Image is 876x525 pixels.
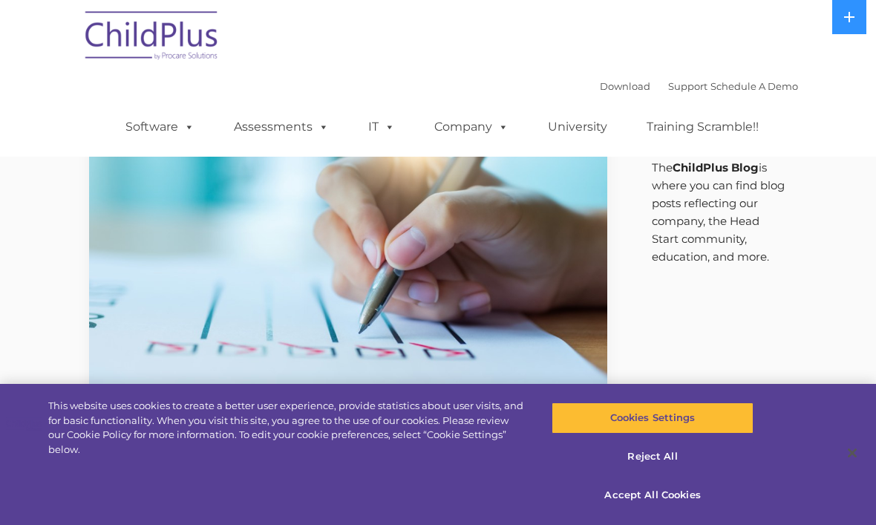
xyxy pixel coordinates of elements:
button: Close [836,437,869,469]
a: University [533,112,622,142]
a: Support [668,80,707,92]
button: Cookies Settings [552,402,753,434]
a: Assessments [219,112,344,142]
img: ChildPlus by Procare Solutions [78,1,226,75]
button: Reject All [552,441,753,472]
a: IT [353,112,410,142]
img: Efficiency Boost: ChildPlus Online's Enhanced Family Pre-Application Process - Streamlining Appli... [89,104,607,395]
p: The is where you can find blog posts reflecting our company, the Head Start community, education,... [652,159,788,266]
a: Software [111,112,209,142]
a: Download [600,80,650,92]
a: Training Scramble!! [632,112,774,142]
a: Schedule A Demo [710,80,798,92]
a: Company [419,112,523,142]
div: This website uses cookies to create a better user experience, provide statistics about user visit... [48,399,526,457]
button: Accept All Cookies [552,479,753,510]
strong: ChildPlus Blog [673,160,759,175]
font: | [600,80,798,92]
